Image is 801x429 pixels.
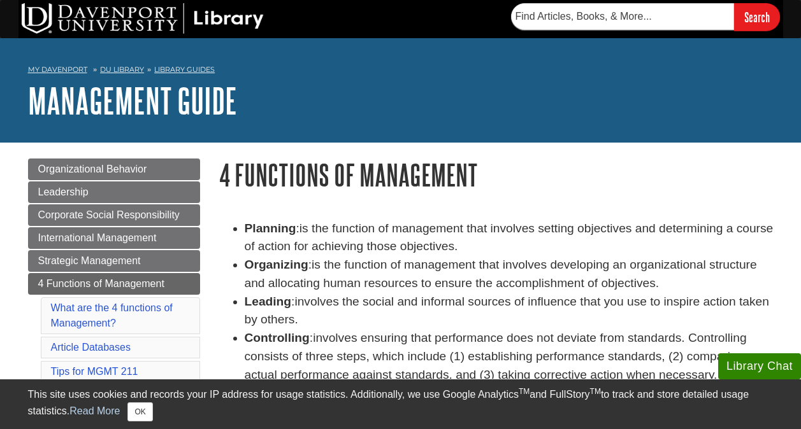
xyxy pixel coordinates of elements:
[38,209,180,220] span: Corporate Social Responsibility
[245,222,774,253] span: is the function of management that involves setting objectives and determining a course of action...
[718,353,801,379] button: Library Chat
[245,258,308,271] strong: Organizing
[590,387,601,396] sup: TM
[245,329,774,384] li: :
[38,186,89,197] span: Leadership
[734,3,780,31] input: Search
[51,302,173,328] a: What are the 4 functions of Management?
[245,331,747,381] span: involves ensuring that performance does not deviate from standards. Controlling consists of three...
[519,387,530,396] sup: TM
[51,366,138,392] a: Tips for MGMT 211 Assignment
[511,3,734,30] input: Find Articles, Books, & More...
[28,227,200,249] a: International Management
[51,342,131,353] a: Article Databases
[28,273,200,295] a: 4 Functions of Management
[38,164,147,174] span: Organizational Behavior
[38,255,141,266] span: Strategic Management
[100,65,144,74] a: DU Library
[69,405,120,416] a: Read More
[154,65,215,74] a: Library Guides
[245,258,757,290] span: is the function of management that involves developing an organizational structure and allocating...
[245,295,769,327] span: involves the social and informal sources of influence that you use to inspire action taken by oth...
[245,293,774,330] li: :
[28,61,774,81] nav: breadcrumb
[245,331,310,344] strong: Controlling
[28,204,200,226] a: Corporate Social Responsibility
[28,181,200,203] a: Leadership
[127,402,152,421] button: Close
[511,3,780,31] form: Searches DU Library's articles, books, and more
[245,295,292,308] strong: Leading
[38,278,164,289] span: 4 Functions of Management
[28,250,200,272] a: Strategic Management
[38,232,157,243] span: International Management
[245,222,296,235] strong: Planning
[28,158,200,180] a: Organizational Behavior
[22,3,264,34] img: DU Library
[245,256,774,293] li: :
[28,64,87,75] a: My Davenport
[28,387,774,421] div: This site uses cookies and records your IP address for usage statistics. Additionally, we use Goo...
[245,220,774,257] li: :
[28,81,237,120] a: Management Guide
[219,158,774,191] h1: 4 Functions of Management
